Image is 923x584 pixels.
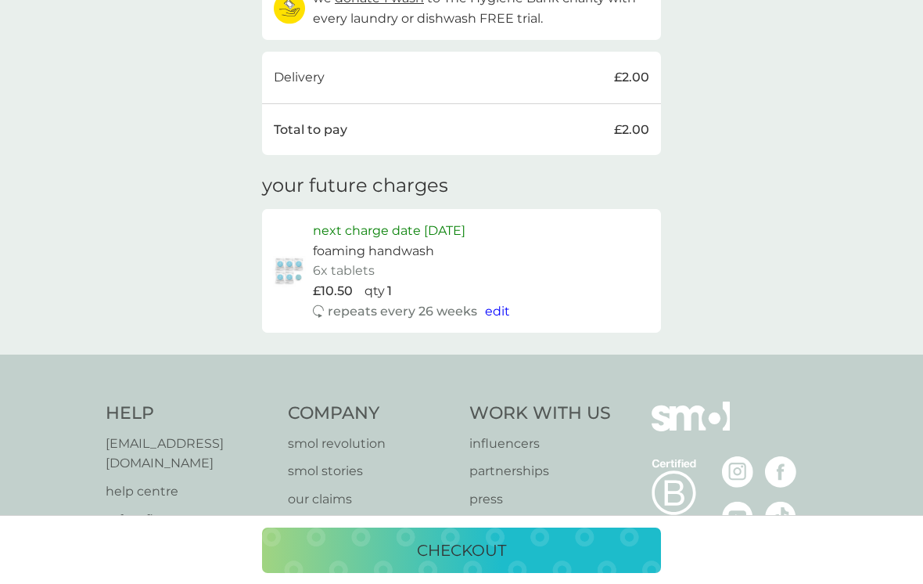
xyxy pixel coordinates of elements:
[288,461,454,481] a: smol stories
[288,402,454,426] h4: Company
[262,528,661,573] button: checkout
[765,501,796,532] img: visit the smol Tiktok page
[274,120,347,140] p: Total to pay
[652,402,730,455] img: smol
[313,281,353,301] p: £10.50
[614,120,649,140] p: £2.00
[328,301,477,322] p: repeats every 26 weeks
[106,510,272,530] a: safety first
[614,67,649,88] p: £2.00
[722,456,753,488] img: visit the smol Instagram page
[469,489,611,510] a: press
[106,402,272,426] h4: Help
[417,538,506,563] p: checkout
[106,481,272,502] a: help centre
[313,261,375,281] p: 6x tablets
[469,434,611,454] a: influencers
[288,489,454,510] a: our claims
[288,434,454,454] a: smol revolution
[313,221,465,241] p: next charge date [DATE]
[722,501,753,532] img: visit the smol Youtube page
[274,67,325,88] p: Delivery
[106,434,272,474] a: [EMAIL_ADDRESS][DOMAIN_NAME]
[469,461,611,481] a: partnerships
[765,456,796,488] img: visit the smol Facebook page
[387,281,392,301] p: 1
[485,301,510,322] button: edit
[485,304,510,319] span: edit
[313,241,434,261] p: foaming handwash
[365,281,385,301] p: qty
[262,175,448,197] h3: your future charges
[469,402,611,426] h4: Work With Us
